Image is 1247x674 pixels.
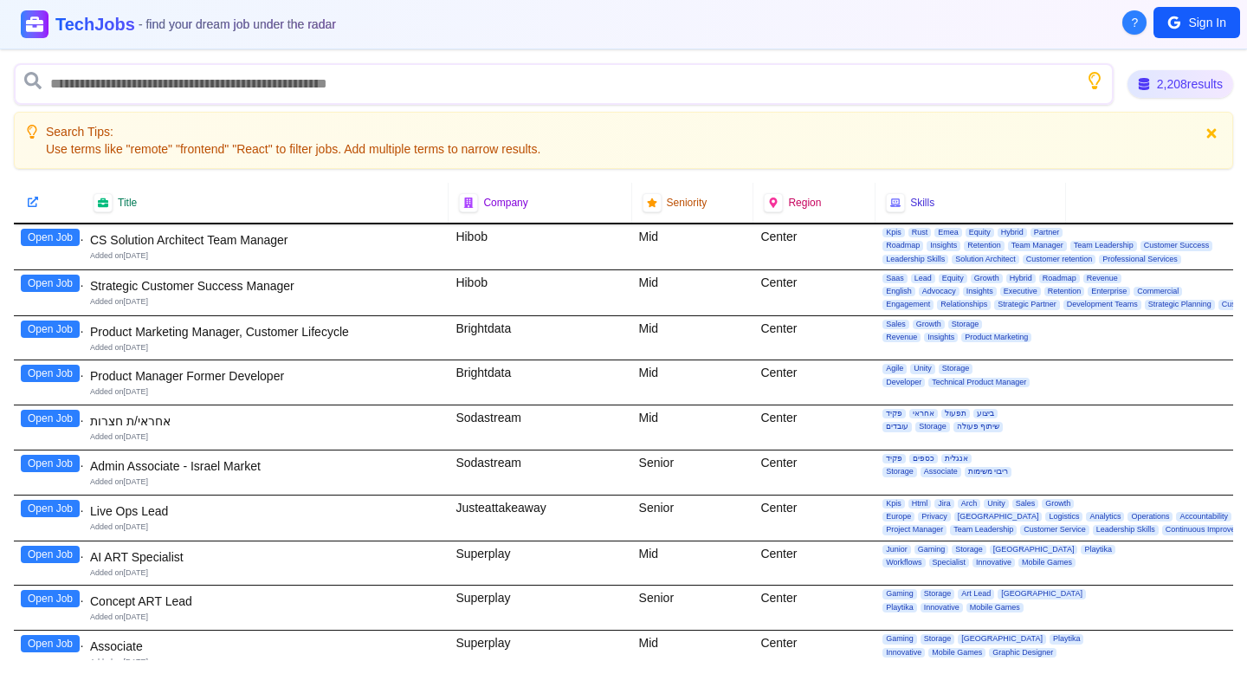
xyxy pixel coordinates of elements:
div: Added on [DATE] [90,657,442,668]
span: Hybrid [998,228,1027,237]
button: Open Job [21,229,80,246]
span: Europe [882,512,914,522]
span: Rust [908,228,932,237]
span: Insights [924,333,958,342]
div: Superplay [449,541,631,586]
span: Commercial [1134,287,1182,296]
span: Kpis [882,228,905,237]
span: Growth [913,320,945,329]
span: Sales [882,320,909,329]
div: Superplay [449,586,631,630]
span: Company [483,196,527,210]
div: Center [753,270,875,315]
div: Center [753,586,875,630]
div: Admin Associate - Israel Market [90,457,442,475]
div: Concept ART Lead [90,593,442,610]
div: Mid [632,316,754,360]
span: Insights [927,241,960,250]
span: Roadmap [882,241,923,250]
div: Sodastream [449,450,631,495]
span: Privacy [918,512,951,522]
button: Open Job [21,321,80,338]
div: Mid [632,541,754,586]
span: Emea [934,228,962,237]
span: Customer Service [1020,525,1089,535]
div: Hibob [449,270,631,315]
div: CS Solution Architect Team Manager [90,231,442,249]
span: Hybrid [1006,274,1036,283]
span: Jira [934,499,954,509]
span: Workflows [882,558,925,567]
span: עובדים [882,422,912,431]
div: Added on [DATE] [90,386,442,398]
span: Storage [921,589,955,599]
button: Open Job [21,410,80,427]
button: Open Job [21,455,80,472]
span: Storage [939,364,973,373]
span: Playtika [1081,545,1115,554]
div: Added on [DATE] [90,522,442,533]
div: 2,208 results [1127,70,1233,98]
div: Added on [DATE] [90,296,442,308]
span: פקיד [882,409,906,418]
span: Unity [910,364,935,373]
span: Engagement [882,300,934,309]
div: Center [753,405,875,450]
div: Mid [632,270,754,315]
button: Open Job [21,635,80,652]
div: Brightdata [449,316,631,360]
span: Innovative [921,603,963,612]
div: Added on [DATE] [90,250,442,262]
span: ריבוי משימות [965,467,1012,476]
div: Associate [90,638,442,655]
div: AI ART Specialist [90,548,442,566]
div: Added on [DATE] [90,342,442,353]
span: Storage [921,634,955,644]
span: Developer [882,378,925,387]
span: Growth [971,274,1003,283]
span: Lead [911,274,935,283]
div: Center [753,496,875,541]
span: Operations [1127,512,1173,522]
h1: TechJobs [55,12,336,36]
span: Gaming [882,589,917,599]
div: Added on [DATE] [90,612,442,623]
div: Product Marketing Manager, Customer Lifecycle [90,323,442,340]
div: Center [753,224,875,269]
span: Mobile Games [1018,558,1076,567]
span: Mobile Games [966,603,1024,612]
span: Team Manager [1008,241,1067,250]
span: Gaming [882,634,917,644]
span: Specialist [929,558,970,567]
div: Sodastream [449,405,631,450]
button: Open Job [21,546,80,563]
span: Art Lead [958,589,994,599]
span: Equity [939,274,967,283]
span: Customer retention [1023,255,1096,264]
span: Advocacy [919,287,959,296]
span: Title [118,196,137,210]
div: Mid [632,405,754,450]
span: Professional Services [1099,255,1181,264]
span: Playtika [882,603,917,612]
div: Center [753,450,875,495]
span: Roadmap [1039,274,1080,283]
span: Retention [964,241,1005,250]
div: Senior [632,496,754,541]
span: Accountability [1176,512,1231,522]
button: Open Job [21,590,80,607]
span: [GEOGRAPHIC_DATA] [990,545,1078,554]
span: Revenue [882,333,921,342]
span: Playtika [1050,634,1084,644]
span: Equity [966,228,994,237]
span: Storage [948,320,983,329]
div: Product Manager Former Developer [90,367,442,385]
span: Team Leadership [950,525,1017,535]
div: אחראי/ת חצרות [90,412,442,430]
span: תפעול [941,409,970,418]
span: Technical Product Manager [928,378,1030,387]
button: Open Job [21,365,80,382]
span: Html [908,499,932,509]
p: Search Tips: [46,123,540,140]
div: Justeattakeaway [449,496,631,541]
